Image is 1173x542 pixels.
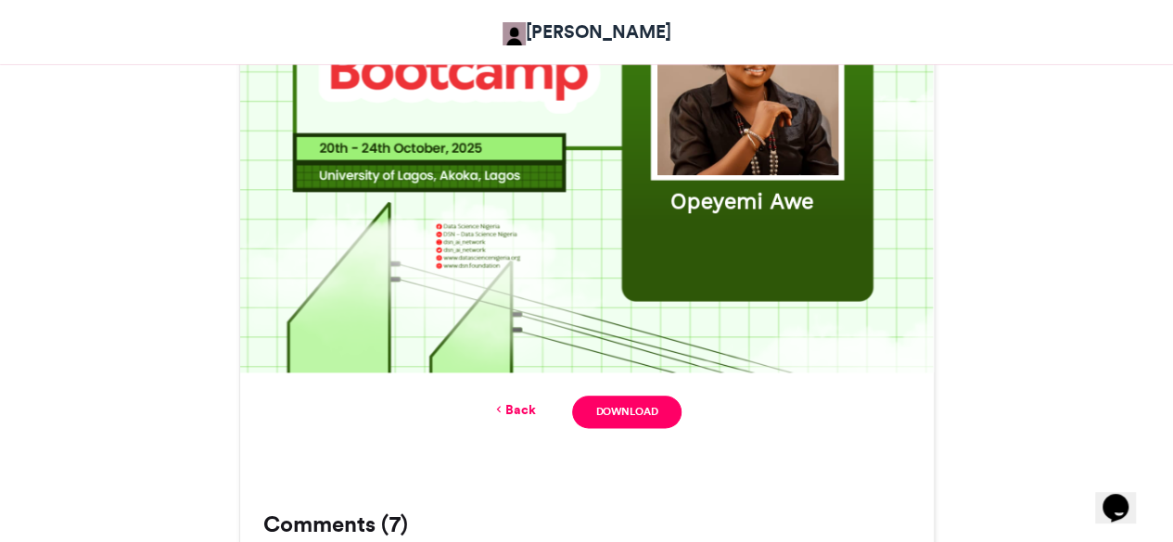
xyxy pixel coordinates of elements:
[503,19,671,45] a: [PERSON_NAME]
[503,22,526,45] img: Adetokunbo Adeyanju
[572,396,681,428] a: Download
[491,400,535,420] a: Back
[1095,468,1154,523] iframe: chat widget
[263,513,911,536] h3: Comments (7)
